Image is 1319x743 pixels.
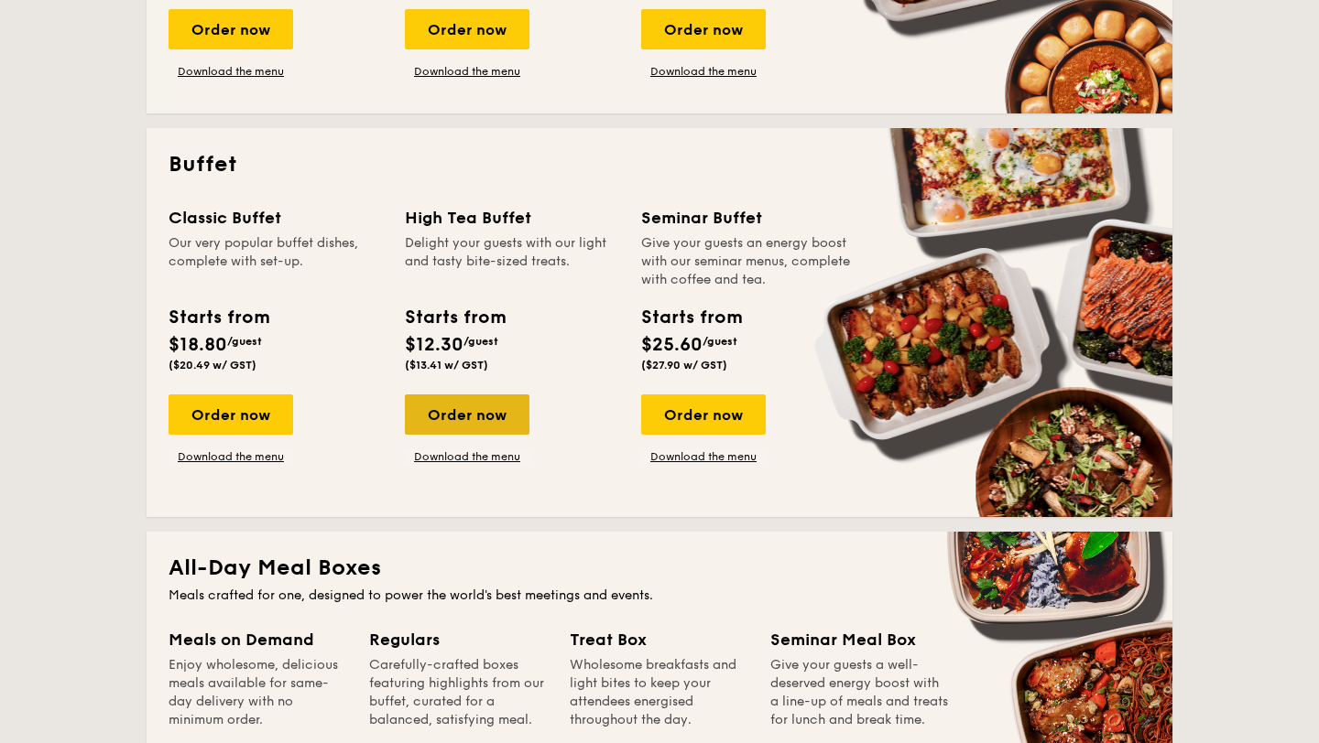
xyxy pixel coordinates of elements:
div: Starts from [405,304,505,331]
div: Classic Buffet [169,205,383,231]
span: $12.30 [405,334,463,356]
div: Meals on Demand [169,627,347,652]
div: Give your guests an energy boost with our seminar menus, complete with coffee and tea. [641,234,856,289]
span: /guest [463,335,498,348]
span: /guest [703,335,737,348]
div: Order now [169,9,293,49]
div: Seminar Meal Box [770,627,949,652]
div: Starts from [169,304,268,331]
div: Our very popular buffet dishes, complete with set-up. [169,234,383,289]
span: $25.60 [641,334,703,356]
div: Wholesome breakfasts and light bites to keep your attendees energised throughout the day. [570,656,748,729]
a: Download the menu [405,64,529,79]
div: Seminar Buffet [641,205,856,231]
a: Download the menu [641,449,766,464]
div: Give your guests a well-deserved energy boost with a line-up of meals and treats for lunch and br... [770,656,949,729]
div: Delight your guests with our light and tasty bite-sized treats. [405,234,619,289]
div: Starts from [641,304,741,331]
h2: Buffet [169,150,1150,179]
div: Meals crafted for one, designed to power the world's best meetings and events. [169,587,1150,605]
a: Download the menu [169,449,293,464]
span: /guest [227,335,262,348]
div: Regulars [369,627,548,652]
h2: All-Day Meal Boxes [169,554,1150,583]
a: Download the menu [169,64,293,79]
span: $18.80 [169,334,227,356]
div: Carefully-crafted boxes featuring highlights from our buffet, curated for a balanced, satisfying ... [369,656,548,729]
a: Download the menu [641,64,766,79]
div: High Tea Buffet [405,205,619,231]
div: Order now [405,394,529,435]
div: Enjoy wholesome, delicious meals available for same-day delivery with no minimum order. [169,656,347,729]
div: Order now [641,9,766,49]
span: ($13.41 w/ GST) [405,359,488,371]
div: Treat Box [570,627,748,652]
div: Order now [169,394,293,435]
span: ($20.49 w/ GST) [169,359,256,371]
a: Download the menu [405,449,529,464]
div: Order now [641,394,766,435]
div: Order now [405,9,529,49]
span: ($27.90 w/ GST) [641,359,727,371]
